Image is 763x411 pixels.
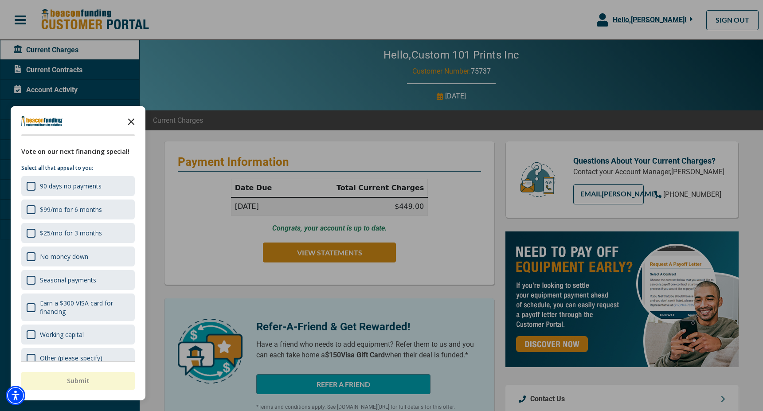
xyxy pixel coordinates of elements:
div: No money down [40,252,88,261]
div: Earn a $300 VISA card for financing [21,294,135,321]
div: $25/mo for 3 months [21,223,135,243]
div: Accessibility Menu [6,386,25,405]
div: Vote on our next financing special! [21,147,135,157]
div: 90 days no payments [21,176,135,196]
img: Company logo [21,116,63,126]
div: $99/mo for 6 months [21,200,135,219]
div: Seasonal payments [21,270,135,290]
div: No money down [21,247,135,266]
div: Other (please specify) [21,348,135,368]
div: Survey [11,106,145,400]
button: Submit [21,372,135,390]
div: Working capital [21,325,135,344]
button: Close the survey [122,112,140,130]
div: 90 days no payments [40,182,102,190]
div: Other (please specify) [40,354,102,362]
div: $99/mo for 6 months [40,205,102,214]
p: Select all that appeal to you: [21,164,135,172]
div: Working capital [40,330,84,339]
div: $25/mo for 3 months [40,229,102,237]
div: Earn a $300 VISA card for financing [40,299,129,316]
div: Seasonal payments [40,276,96,284]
